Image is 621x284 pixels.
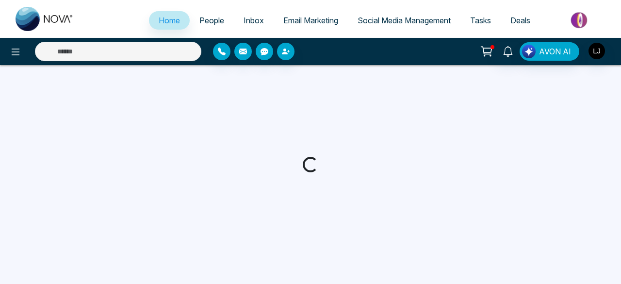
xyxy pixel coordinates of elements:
a: People [190,11,234,30]
img: Lead Flow [522,45,536,58]
img: Nova CRM Logo [16,7,74,31]
a: Email Marketing [274,11,348,30]
span: People [199,16,224,25]
span: Home [159,16,180,25]
a: Inbox [234,11,274,30]
span: Tasks [470,16,491,25]
img: User Avatar [588,43,605,59]
a: Tasks [460,11,501,30]
span: Inbox [244,16,264,25]
span: Email Marketing [283,16,338,25]
img: Market-place.gif [545,9,615,31]
span: Social Media Management [358,16,451,25]
span: Deals [510,16,530,25]
span: AVON AI [539,46,571,57]
a: Deals [501,11,540,30]
a: Home [149,11,190,30]
a: Social Media Management [348,11,460,30]
button: AVON AI [520,42,579,61]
